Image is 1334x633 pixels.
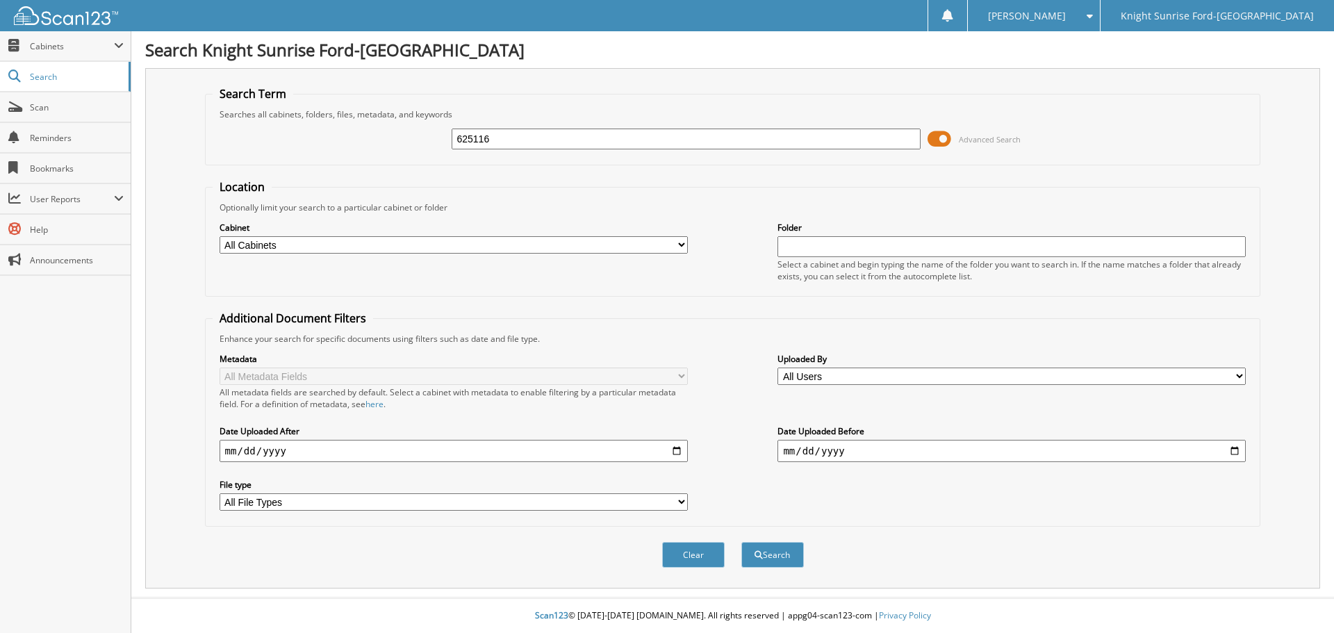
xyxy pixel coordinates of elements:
[220,479,688,491] label: File type
[879,609,931,621] a: Privacy Policy
[741,542,804,568] button: Search
[662,542,725,568] button: Clear
[14,6,118,25] img: scan123-logo-white.svg
[30,132,124,144] span: Reminders
[220,353,688,365] label: Metadata
[30,224,124,236] span: Help
[213,333,1253,345] div: Enhance your search for specific documents using filters such as date and file type.
[220,222,688,233] label: Cabinet
[213,179,272,195] legend: Location
[220,425,688,437] label: Date Uploaded After
[220,386,688,410] div: All metadata fields are searched by default. Select a cabinet with metadata to enable filtering b...
[1265,566,1334,633] iframe: Chat Widget
[777,222,1246,233] label: Folder
[777,440,1246,462] input: end
[213,311,373,326] legend: Additional Document Filters
[365,398,384,410] a: here
[777,353,1246,365] label: Uploaded By
[30,71,122,83] span: Search
[30,193,114,205] span: User Reports
[30,40,114,52] span: Cabinets
[30,101,124,113] span: Scan
[213,108,1253,120] div: Searches all cabinets, folders, files, metadata, and keywords
[1121,12,1314,20] span: Knight Sunrise Ford-[GEOGRAPHIC_DATA]
[131,599,1334,633] div: © [DATE]-[DATE] [DOMAIN_NAME]. All rights reserved | appg04-scan123-com |
[535,609,568,621] span: Scan123
[213,202,1253,213] div: Optionally limit your search to a particular cabinet or folder
[220,440,688,462] input: start
[959,134,1021,145] span: Advanced Search
[30,163,124,174] span: Bookmarks
[30,254,124,266] span: Announcements
[777,258,1246,282] div: Select a cabinet and begin typing the name of the folder you want to search in. If the name match...
[988,12,1066,20] span: [PERSON_NAME]
[213,86,293,101] legend: Search Term
[777,425,1246,437] label: Date Uploaded Before
[145,38,1320,61] h1: Search Knight Sunrise Ford-[GEOGRAPHIC_DATA]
